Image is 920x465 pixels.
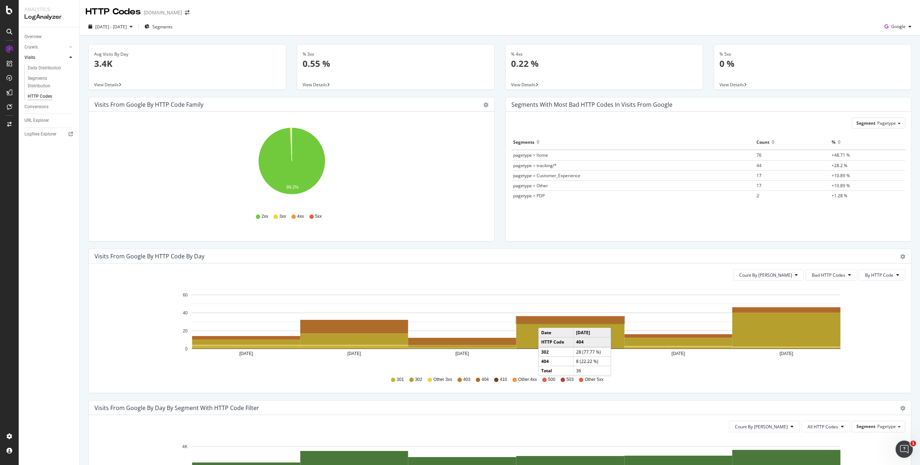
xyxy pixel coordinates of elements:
[142,21,175,32] button: Segments
[900,406,905,411] div: gear
[24,13,74,21] div: LogAnalyzer
[94,82,119,88] span: View Details
[500,377,507,383] span: 410
[859,269,905,281] button: By HTTP Code
[672,351,685,356] text: [DATE]
[856,423,875,429] span: Segment
[24,43,38,51] div: Crawls
[806,269,857,281] button: Bad HTTP Codes
[483,102,488,107] div: gear
[756,152,762,158] span: 76
[463,377,470,383] span: 403
[455,351,469,356] text: [DATE]
[279,213,286,220] span: 3xx
[303,51,489,57] div: % 3xx
[877,423,896,429] span: Pagetype
[86,21,135,32] button: [DATE] - [DATE]
[585,377,603,383] span: Other 5xx
[832,193,847,199] span: +1.28 %
[144,9,182,16] div: [DOMAIN_NAME]
[539,366,574,375] td: Total
[832,172,850,179] span: +10.89 %
[832,152,850,158] span: +48.71 %
[24,43,67,51] a: Crawls
[95,286,905,370] svg: A chart.
[832,183,850,189] span: +10.89 %
[28,64,74,72] a: Daily Distribution
[756,162,762,169] span: 44
[511,82,535,88] span: View Details
[896,441,913,458] iframe: Intercom live chat
[739,272,792,278] span: Count By Day
[433,377,452,383] span: Other 3xx
[719,57,906,70] p: 0 %
[574,337,611,347] td: 404
[183,310,188,316] text: 40
[539,347,574,357] td: 302
[24,33,42,41] div: Overview
[185,10,189,15] div: arrow-right-arrow-left
[513,136,534,148] div: Segments
[891,23,906,29] span: Google
[28,93,52,100] div: HTTP Codes
[856,120,875,126] span: Segment
[729,421,800,432] button: Count By [PERSON_NAME]
[735,424,788,430] span: Count By Day
[262,213,268,220] span: 2xx
[882,21,914,32] button: Google
[779,351,793,356] text: [DATE]
[415,377,422,383] span: 302
[513,162,557,169] span: pagetype = tracking/*
[239,351,253,356] text: [DATE]
[518,377,537,383] span: Other 4xx
[24,130,56,138] div: Logfiles Explorer
[756,183,762,189] span: 17
[511,51,697,57] div: % 4xx
[539,337,574,347] td: HTTP Code
[28,75,68,90] div: Segments Distribution
[513,172,580,179] span: pagetype = Customer_Experience
[513,183,548,189] span: pagetype = Other
[574,328,611,337] td: [DATE]
[397,377,404,383] span: 301
[95,253,204,260] div: Visits from google by HTTP Code by Day
[28,93,74,100] a: HTTP Codes
[183,293,188,298] text: 60
[182,444,188,449] text: 4K
[24,117,74,124] a: URL Explorer
[303,57,489,70] p: 0.55 %
[719,51,906,57] div: % 5xx
[511,101,672,108] div: Segments with most bad HTTP codes in Visits from google
[315,213,322,220] span: 5xx
[152,24,172,30] span: Segments
[574,356,611,366] td: 8 (22.22 %)
[185,346,188,351] text: 0
[719,82,744,88] span: View Details
[482,377,489,383] span: 404
[865,272,893,278] span: By HTTP Code
[24,130,74,138] a: Logfiles Explorer
[24,33,74,41] a: Overview
[513,193,545,199] span: pagetype = PDP
[28,64,61,72] div: Daily Distribution
[566,377,574,383] span: 503
[348,351,361,356] text: [DATE]
[95,404,259,411] div: Visits from google by Day by Segment with HTTP Code Filter
[24,117,49,124] div: URL Explorer
[574,347,611,357] td: 28 (77.77 %)
[513,152,548,158] span: pagetype = home
[28,75,74,90] a: Segments Distribution
[910,441,916,446] span: 1
[95,101,203,108] div: Visits from google by HTTP Code Family
[808,424,838,430] span: All HTTP Codes
[756,136,769,148] div: Count
[183,328,188,333] text: 20
[94,57,280,70] p: 3.4K
[877,120,896,126] span: Pagetype
[900,254,905,259] div: gear
[539,356,574,366] td: 404
[94,51,280,57] div: Avg Visits By Day
[24,103,74,111] a: Conversions
[812,272,845,278] span: Bad HTTP Codes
